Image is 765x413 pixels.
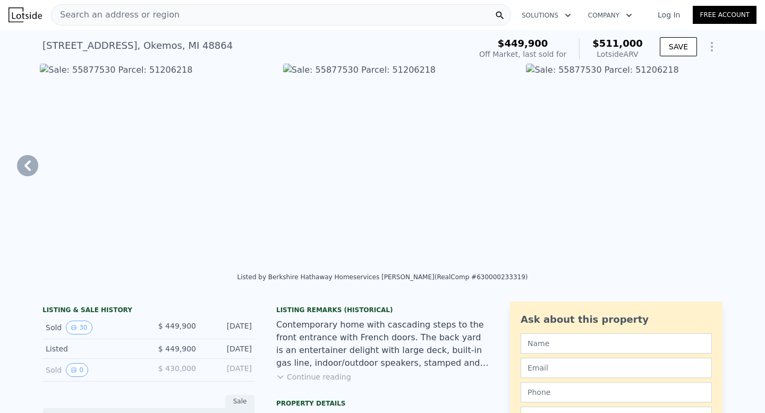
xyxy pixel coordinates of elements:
[521,382,712,402] input: Phone
[521,333,712,354] input: Name
[8,7,42,22] img: Lotside
[158,322,196,330] span: $ 449,900
[205,321,252,334] div: [DATE]
[66,321,92,334] button: View historical data
[580,6,641,25] button: Company
[46,343,140,354] div: Listed
[42,306,255,316] div: LISTING & SALE HISTORY
[521,358,712,378] input: Email
[592,49,643,59] div: Lotside ARV
[276,372,351,382] button: Continue reading
[526,64,761,268] img: Sale: 55877530 Parcel: 51206218
[52,8,180,21] span: Search an address or region
[479,49,566,59] div: Off Market, last sold for
[276,319,489,369] div: Contemporary home with cascading steps to the front entrance with French doors. The back yard is ...
[42,38,233,53] div: [STREET_ADDRESS] , Okemos , MI 48864
[46,321,140,334] div: Sold
[276,306,489,314] div: Listing Remarks (Historical)
[498,38,548,49] span: $449,900
[40,64,275,268] img: Sale: 55877530 Parcel: 51206218
[645,10,693,20] a: Log In
[513,6,580,25] button: Solutions
[237,273,528,281] div: Listed by Berkshire Hathaway Homeservices [PERSON_NAME] (RealComp #630000233319)
[66,363,88,377] button: View historical data
[205,363,252,377] div: [DATE]
[158,364,196,373] span: $ 430,000
[592,38,643,49] span: $511,000
[276,399,489,408] div: Property details
[693,6,756,24] a: Free Account
[205,343,252,354] div: [DATE]
[46,363,140,377] div: Sold
[701,36,722,57] button: Show Options
[225,394,255,408] div: Sale
[283,64,518,268] img: Sale: 55877530 Parcel: 51206218
[158,345,196,353] span: $ 449,900
[660,37,697,56] button: SAVE
[521,312,712,327] div: Ask about this property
